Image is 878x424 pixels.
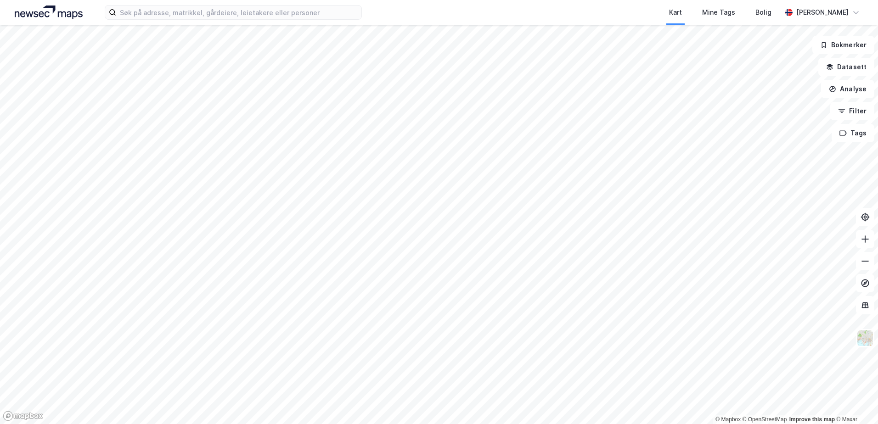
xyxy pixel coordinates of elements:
button: Tags [832,124,874,142]
iframe: Chat Widget [832,380,878,424]
a: Mapbox [715,416,741,423]
button: Analyse [821,80,874,98]
div: Mine Tags [702,7,735,18]
img: Z [856,329,874,347]
div: Bolig [755,7,771,18]
input: Søk på adresse, matrikkel, gårdeiere, leietakere eller personer [116,6,361,19]
a: Mapbox homepage [3,411,43,421]
a: OpenStreetMap [743,416,787,423]
button: Datasett [818,58,874,76]
div: Kart [669,7,682,18]
div: Kontrollprogram for chat [832,380,878,424]
img: logo.a4113a55bc3d86da70a041830d287a7e.svg [15,6,83,19]
div: [PERSON_NAME] [796,7,849,18]
button: Bokmerker [812,36,874,54]
button: Filter [830,102,874,120]
a: Improve this map [789,416,835,423]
